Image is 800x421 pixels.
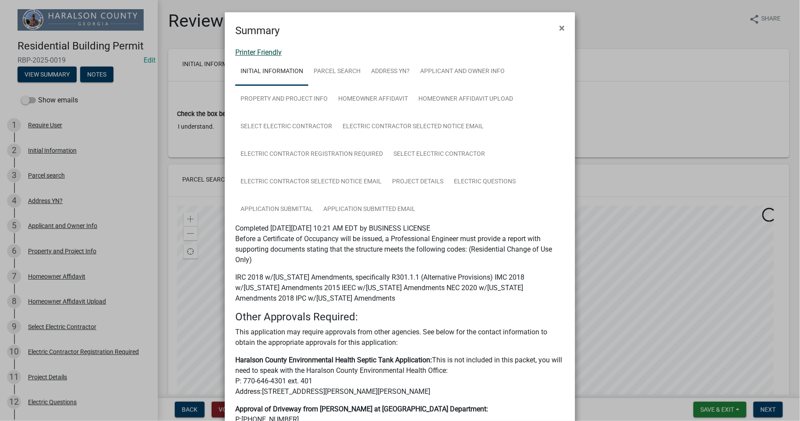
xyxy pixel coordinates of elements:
[235,58,308,86] a: Initial Information
[235,48,282,56] a: Printer Friendly
[235,356,432,364] strong: Haralson County Environmental Health Septic Tank Application:
[235,113,337,141] a: Select Electric Contractor
[235,272,565,304] p: IRC 2018 w/[US_STATE] Amendments, specifically R301.1.1 (Alternative Provisions) IMC 2018 w/[US_S...
[235,168,387,196] a: Electric Contractor Selected Notice Email
[235,224,430,232] span: Completed [DATE][DATE] 10:21 AM EDT by BUSINESS LICENSE
[413,85,518,113] a: Homeowner Affidavit Upload
[235,85,333,113] a: Property and Project Info
[235,311,565,323] h4: Other Approvals Required:
[308,58,366,86] a: Parcel search
[559,22,565,34] span: ×
[366,58,415,86] a: Address YN?
[449,168,521,196] a: Electric Questions
[235,327,565,348] p: This application may require approvals from other agencies. See below for the contact information...
[235,405,488,413] strong: Approval of Driveway from [PERSON_NAME] at [GEOGRAPHIC_DATA] Department:
[552,16,572,40] button: Close
[415,58,510,86] a: Applicant and Owner Info
[387,168,449,196] a: Project Details
[235,140,388,168] a: Electric Contractor Registration Required
[235,196,318,224] a: Application Submittal
[337,113,489,141] a: Electric Contractor Selected Notice Email
[235,234,565,265] p: Before a Certificate of Occupancy will be issued, a Professional Engineer must provide a report w...
[235,355,565,397] p: This is not included in this packet, you will need to speak with the Haralson County Environmenta...
[235,23,280,39] h4: Summary
[318,196,421,224] a: Application Submitted Email
[388,140,490,168] a: Select Electric Contractor
[333,85,413,113] a: Homeowner Affidavit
